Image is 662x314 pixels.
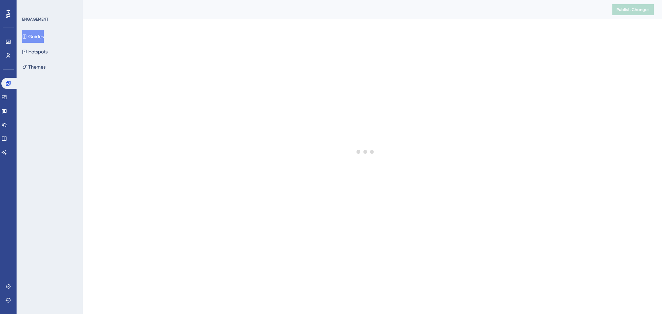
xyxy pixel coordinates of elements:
button: Guides [22,30,44,43]
button: Hotspots [22,45,48,58]
span: Publish Changes [616,7,650,12]
button: Publish Changes [612,4,654,15]
button: Themes [22,61,46,73]
div: ENGAGEMENT [22,17,48,22]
